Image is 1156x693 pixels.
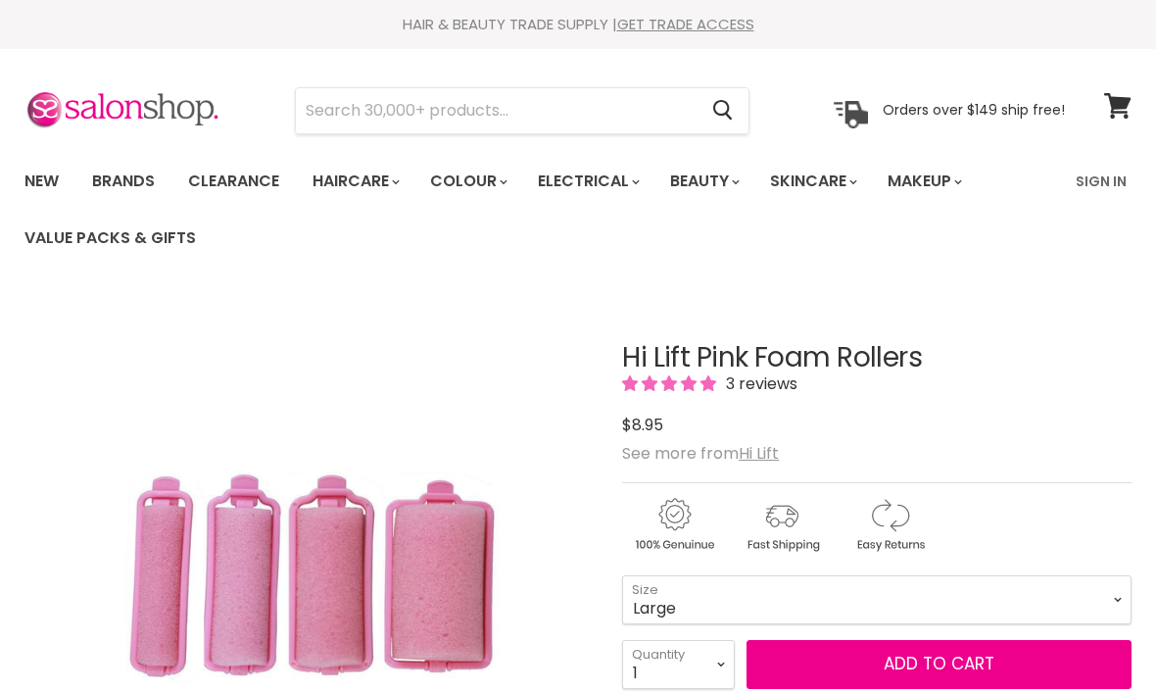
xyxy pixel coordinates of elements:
[298,161,411,202] a: Haircare
[720,372,797,395] span: 3 reviews
[295,87,749,134] form: Product
[173,161,294,202] a: Clearance
[10,218,211,259] a: Value Packs & Gifts
[622,640,735,689] select: Quantity
[697,88,748,133] button: Search
[415,161,519,202] a: Colour
[1064,161,1138,202] a: Sign In
[10,161,73,202] a: New
[655,161,751,202] a: Beauty
[296,88,697,133] input: Search
[755,161,869,202] a: Skincare
[730,495,834,555] img: shipping.gif
[884,652,994,675] span: Add to cart
[739,442,779,465] a: Hi Lift
[622,414,663,436] span: $8.95
[838,495,941,555] img: returns.gif
[617,14,754,34] a: GET TRADE ACCESS
[523,161,651,202] a: Electrical
[622,372,720,395] span: 5.00 stars
[77,161,169,202] a: Brands
[873,161,974,202] a: Makeup
[622,343,1132,373] h1: Hi Lift Pink Foam Rollers
[883,101,1065,119] p: Orders over $149 ship free!
[622,495,726,555] img: genuine.gif
[747,640,1132,689] button: Add to cart
[622,442,779,465] span: See more from
[10,153,1064,267] ul: Main menu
